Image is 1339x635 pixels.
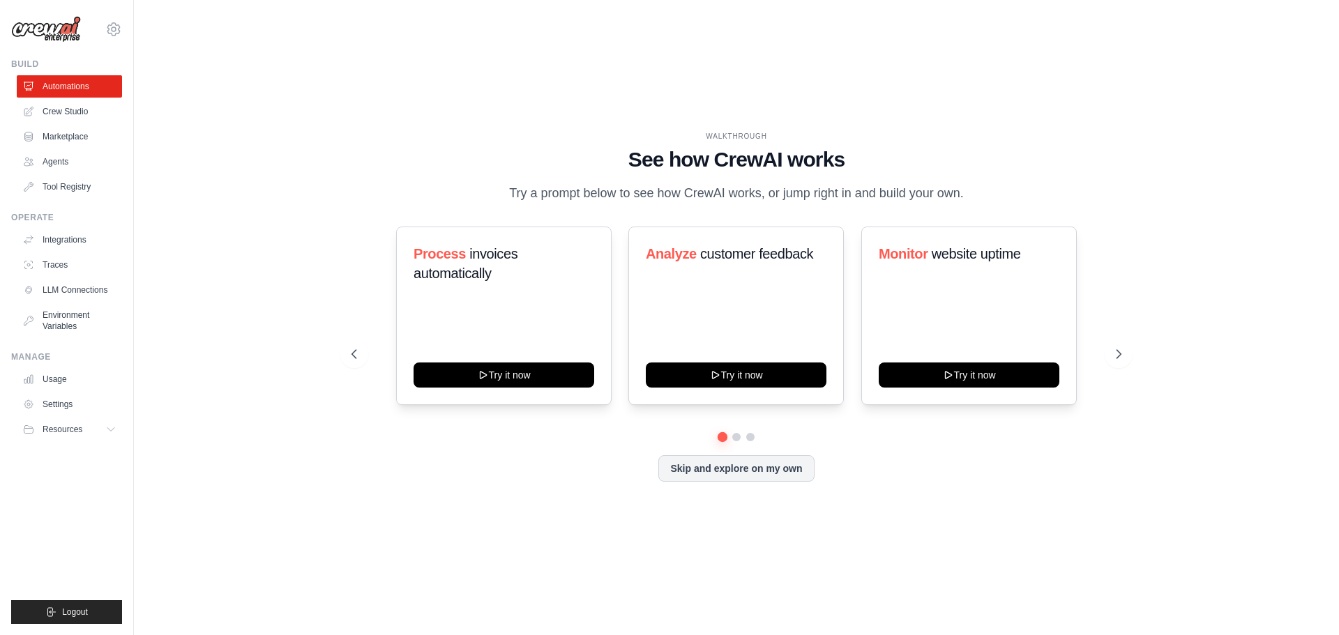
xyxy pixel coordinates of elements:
span: Monitor [879,246,928,261]
button: Resources [17,418,122,441]
button: Try it now [414,362,594,388]
a: Usage [17,368,122,390]
div: Manage [11,351,122,362]
a: Agents [17,151,122,173]
div: Build [11,59,122,70]
a: Tool Registry [17,176,122,198]
a: Automations [17,75,122,98]
span: Logout [62,606,88,618]
a: LLM Connections [17,279,122,301]
button: Try it now [879,362,1059,388]
a: Crew Studio [17,100,122,123]
div: WALKTHROUGH [351,131,1121,141]
a: Traces [17,254,122,276]
span: invoices automatically [414,246,517,281]
a: Integrations [17,229,122,251]
span: Process [414,246,466,261]
button: Logout [11,600,122,624]
button: Skip and explore on my own [658,455,814,482]
span: website uptime [931,246,1020,261]
span: customer feedback [700,246,813,261]
span: Analyze [646,246,697,261]
span: Resources [43,424,82,435]
a: Marketplace [17,125,122,148]
h1: See how CrewAI works [351,147,1121,172]
img: Logo [11,16,81,43]
p: Try a prompt below to see how CrewAI works, or jump right in and build your own. [502,183,971,204]
button: Try it now [646,362,826,388]
a: Settings [17,393,122,415]
div: Operate [11,212,122,223]
a: Environment Variables [17,304,122,337]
